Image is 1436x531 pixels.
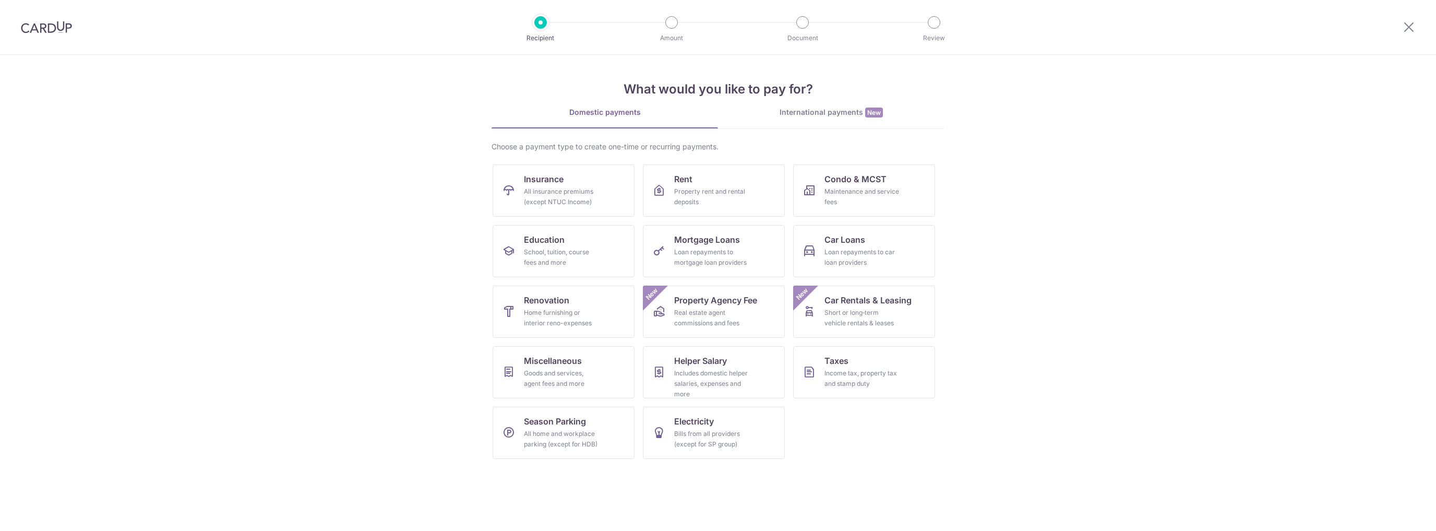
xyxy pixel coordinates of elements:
span: Insurance [524,173,564,185]
div: All insurance premiums (except NTUC Income) [524,186,599,207]
span: Electricity [674,415,714,428]
span: New [794,286,811,303]
a: Property Agency FeeReal estate agent commissions and feesNew [643,286,785,338]
a: Car LoansLoan repayments to car loan providers [793,225,935,277]
span: Condo & MCST [824,173,887,185]
a: RentProperty rent and rental deposits [643,164,785,217]
div: International payments [718,107,944,118]
h4: What would you like to pay for? [492,80,944,99]
a: InsuranceAll insurance premiums (except NTUC Income) [493,164,635,217]
p: Document [764,33,841,43]
div: Bills from all providers (except for SP group) [674,429,749,450]
div: Income tax, property tax and stamp duty [824,368,900,389]
p: Review [895,33,973,43]
span: Season Parking [524,415,586,428]
span: New [865,108,883,117]
span: Helper Salary [674,355,727,367]
p: Amount [633,33,710,43]
div: All home and workplace parking (except for HDB) [524,429,599,450]
p: Recipient [502,33,579,43]
span: Education [524,233,565,246]
div: Loan repayments to car loan providers [824,247,900,268]
span: Taxes [824,355,848,367]
div: Includes domestic helper salaries, expenses and more [674,368,749,399]
div: Loan repayments to mortgage loan providers [674,247,749,268]
a: RenovationHome furnishing or interior reno-expenses [493,286,635,338]
a: TaxesIncome tax, property tax and stamp duty [793,346,935,398]
a: MiscellaneousGoods and services, agent fees and more [493,346,635,398]
a: Helper SalaryIncludes domestic helper salaries, expenses and more [643,346,785,398]
a: ElectricityBills from all providers (except for SP group) [643,407,785,459]
div: Choose a payment type to create one-time or recurring payments. [492,141,944,152]
span: New [643,286,661,303]
a: EducationSchool, tuition, course fees and more [493,225,635,277]
div: Maintenance and service fees [824,186,900,207]
span: Renovation [524,294,569,306]
div: Short or long‑term vehicle rentals & leases [824,308,900,328]
div: Home furnishing or interior reno-expenses [524,308,599,328]
span: Car Loans [824,233,865,246]
div: Domestic payments [492,107,718,117]
a: Condo & MCSTMaintenance and service fees [793,164,935,217]
div: Property rent and rental deposits [674,186,749,207]
div: School, tuition, course fees and more [524,247,599,268]
span: Miscellaneous [524,355,582,367]
a: Car Rentals & LeasingShort or long‑term vehicle rentals & leasesNew [793,286,935,338]
a: Season ParkingAll home and workplace parking (except for HDB) [493,407,635,459]
div: Goods and services, agent fees and more [524,368,599,389]
div: Real estate agent commissions and fees [674,308,749,328]
span: Car Rentals & Leasing [824,294,912,306]
img: CardUp [21,21,72,33]
a: Mortgage LoansLoan repayments to mortgage loan providers [643,225,785,277]
span: Mortgage Loans [674,233,740,246]
span: Rent [674,173,692,185]
span: Property Agency Fee [674,294,757,306]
